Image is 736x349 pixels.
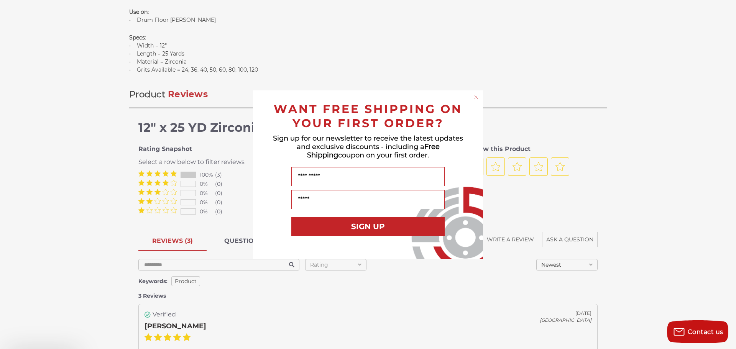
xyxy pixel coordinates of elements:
button: SIGN UP [291,217,445,236]
span: Contact us [688,328,723,336]
span: Free Shipping [307,143,440,159]
button: Contact us [667,320,728,343]
button: Close dialog [472,93,480,101]
span: WANT FREE SHIPPING ON YOUR FIRST ORDER? [274,102,462,130]
span: Sign up for our newsletter to receive the latest updates and exclusive discounts - including a co... [273,134,463,159]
